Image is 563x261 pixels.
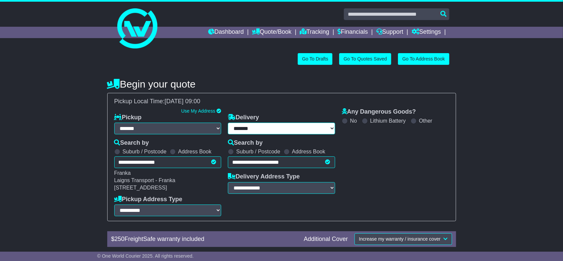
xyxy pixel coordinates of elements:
span: Laigns Transport - Franka [114,177,175,183]
div: Additional Cover [300,236,351,243]
a: Financials [337,27,368,38]
label: Address Book [292,148,325,155]
label: Delivery Address Type [228,173,300,180]
label: Pickup Address Type [114,196,182,203]
a: Go To Drafts [298,53,332,65]
label: Suburb / Postcode [236,148,280,155]
label: Pickup [114,114,142,121]
label: Suburb / Postcode [123,148,167,155]
span: © One World Courier 2025. All rights reserved. [97,253,194,259]
a: Support [376,27,403,38]
label: Address Book [178,148,212,155]
a: Dashboard [208,27,244,38]
span: [STREET_ADDRESS] [114,185,167,190]
div: Pickup Local Time: [111,98,452,105]
a: Tracking [300,27,329,38]
span: [DATE] 09:00 [165,98,200,105]
a: Use My Address [181,108,215,114]
label: Any Dangerous Goods? [342,108,416,116]
label: Search by [228,139,263,147]
div: $ FreightSafe warranty included [108,236,301,243]
span: Franka [114,170,131,176]
a: Go To Address Book [398,53,449,65]
span: 250 [115,236,125,242]
h4: Begin your quote [107,79,456,90]
a: Settings [412,27,441,38]
label: No [350,118,357,124]
label: Other [419,118,432,124]
span: Increase my warranty / insurance cover [359,236,440,242]
label: Delivery [228,114,259,121]
button: Increase my warranty / insurance cover [355,233,452,245]
label: Lithium Battery [370,118,406,124]
label: Search by [114,139,149,147]
a: Quote/Book [252,27,291,38]
a: Go To Quotes Saved [339,53,391,65]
